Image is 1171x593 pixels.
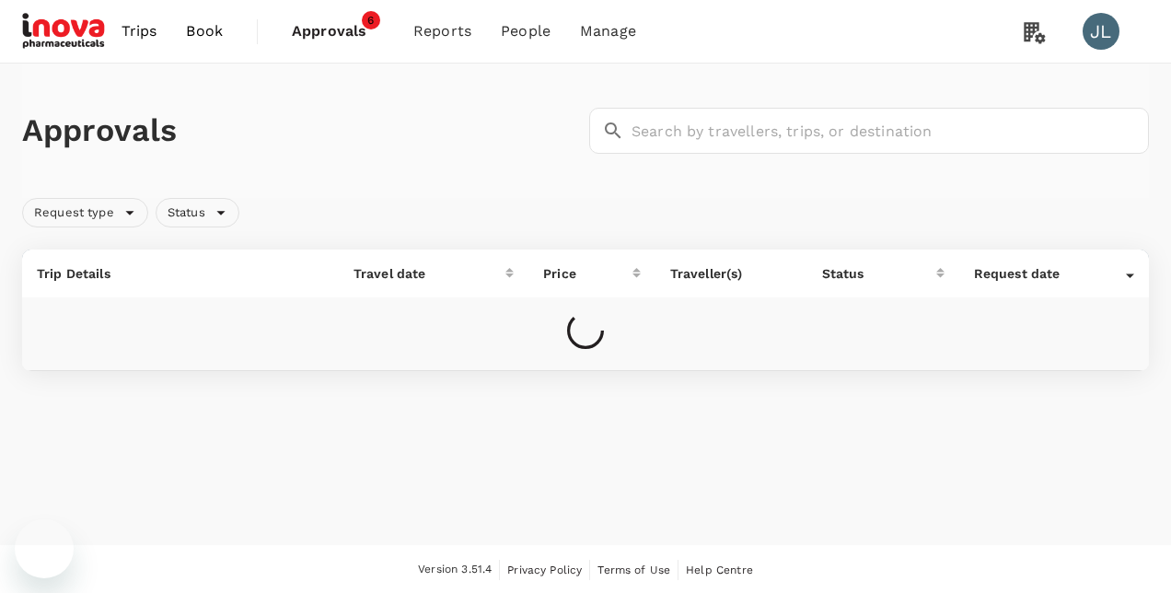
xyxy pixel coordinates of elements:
[686,560,753,580] a: Help Centre
[37,264,324,283] p: Trip Details
[632,108,1149,154] input: Search by travellers, trips, or destination
[507,560,582,580] a: Privacy Policy
[1083,13,1119,50] div: JL
[670,264,793,283] p: Traveller(s)
[292,20,384,42] span: Approvals
[413,20,471,42] span: Reports
[974,264,1126,283] div: Request date
[15,519,74,578] iframe: Button to launch messaging window
[686,564,753,576] span: Help Centre
[822,264,936,283] div: Status
[418,561,492,579] span: Version 3.51.4
[23,204,125,222] span: Request type
[597,560,670,580] a: Terms of Use
[122,20,157,42] span: Trips
[354,264,505,283] div: Travel date
[580,20,636,42] span: Manage
[156,198,239,227] div: Status
[501,20,551,42] span: People
[543,264,632,283] div: Price
[597,564,670,576] span: Terms of Use
[22,11,107,52] img: iNova Pharmaceuticals
[507,564,582,576] span: Privacy Policy
[186,20,223,42] span: Book
[362,11,380,29] span: 6
[22,198,148,227] div: Request type
[157,204,216,222] span: Status
[22,111,582,150] h1: Approvals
